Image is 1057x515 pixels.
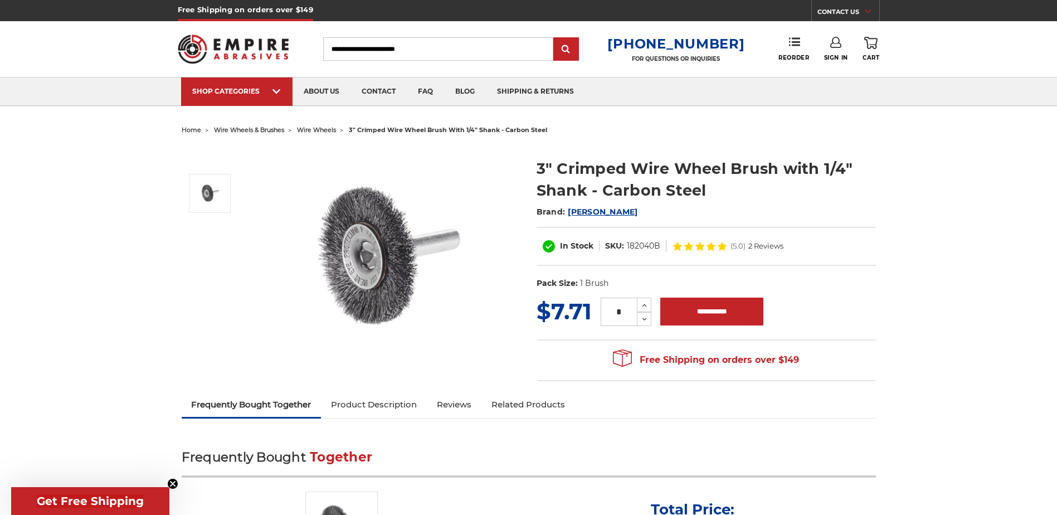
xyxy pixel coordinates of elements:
[167,478,178,489] button: Close teaser
[537,158,876,201] h1: 3" Crimped Wire Wheel Brush with 1/4" Shank - Carbon Steel
[537,278,578,289] dt: Pack Size:
[196,179,224,207] img: 3" Crimped Carbon Steel Wire Wheel Brush with 1/4" Shank
[607,36,744,52] a: [PHONE_NUMBER]
[277,146,500,369] img: 3" Crimped Carbon Steel Wire Wheel Brush with 1/4" Shank
[182,126,201,134] a: home
[321,392,427,417] a: Product Description
[605,240,624,252] dt: SKU:
[863,54,879,61] span: Cart
[555,38,577,61] input: Submit
[817,6,879,21] a: CONTACT US
[192,87,281,95] div: SHOP CATEGORIES
[297,126,336,134] a: wire wheels
[824,54,848,61] span: Sign In
[214,126,284,134] a: wire wheels & brushes
[178,27,289,71] img: Empire Abrasives
[613,349,799,371] span: Free Shipping on orders over $149
[293,77,350,106] a: about us
[310,449,372,465] span: Together
[349,126,547,134] span: 3" crimped wire wheel brush with 1/4" shank - carbon steel
[11,487,169,515] div: Get Free ShippingClose teaser
[407,77,444,106] a: faq
[427,392,481,417] a: Reviews
[486,77,585,106] a: shipping & returns
[444,77,486,106] a: blog
[350,77,407,106] a: contact
[568,207,637,217] a: [PERSON_NAME]
[37,494,144,508] span: Get Free Shipping
[730,242,746,250] span: (5.0)
[537,207,566,217] span: Brand:
[182,449,306,465] span: Frequently Bought
[607,55,744,62] p: FOR QUESTIONS OR INQUIRIES
[778,54,809,61] span: Reorder
[748,242,783,250] span: 2 Reviews
[537,298,592,325] span: $7.71
[627,240,660,252] dd: 182040B
[580,278,608,289] dd: 1 Brush
[481,392,575,417] a: Related Products
[863,37,879,61] a: Cart
[778,37,809,61] a: Reorder
[560,241,593,251] span: In Stock
[182,392,322,417] a: Frequently Bought Together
